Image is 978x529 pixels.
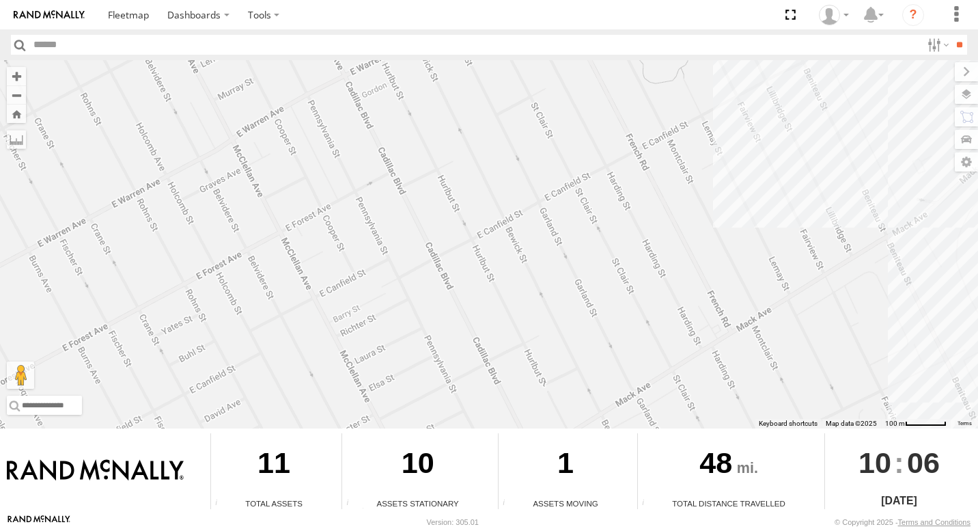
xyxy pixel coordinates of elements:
[898,518,970,526] a: Terms and Conditions
[958,420,972,426] a: Terms
[826,420,877,427] span: Map data ©2025
[211,433,337,498] div: 11
[342,433,493,498] div: 10
[7,85,26,105] button: Zoom out
[885,420,905,427] span: 100 m
[638,433,820,498] div: 48
[7,105,26,123] button: Zoom Home
[499,433,632,498] div: 1
[759,419,818,429] button: Keyboard shortcuts
[881,419,951,429] button: Map Scale: 100 m per 57 pixels
[499,499,519,509] div: Total number of assets current in transit.
[922,35,951,55] label: Search Filter Options
[902,4,924,26] i: ?
[955,152,978,172] label: Map Settings
[7,362,34,389] button: Drag Pegman onto the map to open Street View
[835,518,970,526] div: © Copyright 2025 -
[825,493,973,509] div: [DATE]
[858,433,891,492] span: 10
[825,433,973,492] div: :
[342,498,493,509] div: Assets Stationary
[638,499,658,509] div: Total distance travelled by all assets within specified date range and applied filters
[427,518,479,526] div: Version: 305.01
[7,459,184,483] img: Rand McNally
[814,5,854,25] div: Valeo Dash
[342,499,363,509] div: Total number of assets current stationary.
[7,130,26,149] label: Measure
[14,10,85,20] img: rand-logo.svg
[8,515,70,529] a: Visit our Website
[7,67,26,85] button: Zoom in
[211,499,232,509] div: Total number of Enabled Assets
[499,498,632,509] div: Assets Moving
[638,498,820,509] div: Total Distance Travelled
[211,498,337,509] div: Total Assets
[907,433,940,492] span: 06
